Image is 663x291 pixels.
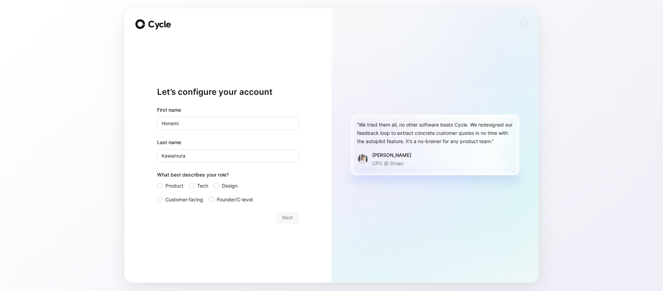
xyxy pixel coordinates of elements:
[157,87,299,98] h1: Let’s configure your account
[157,149,299,162] input: Doe
[372,159,411,168] p: CPO @ Strapi
[372,151,411,159] div: [PERSON_NAME]
[157,171,299,182] div: What best describes your role?
[217,195,253,204] span: Founder/C-level
[222,182,238,190] span: Design
[157,106,299,114] div: First name
[157,117,299,130] input: John
[157,138,299,147] label: Last name
[197,182,208,190] span: Tech
[165,182,183,190] span: Product
[357,121,513,145] div: “We tried them all, no other software beats Cycle. We redesigned our feedback loop to extract con...
[165,195,203,204] span: Customer-facing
